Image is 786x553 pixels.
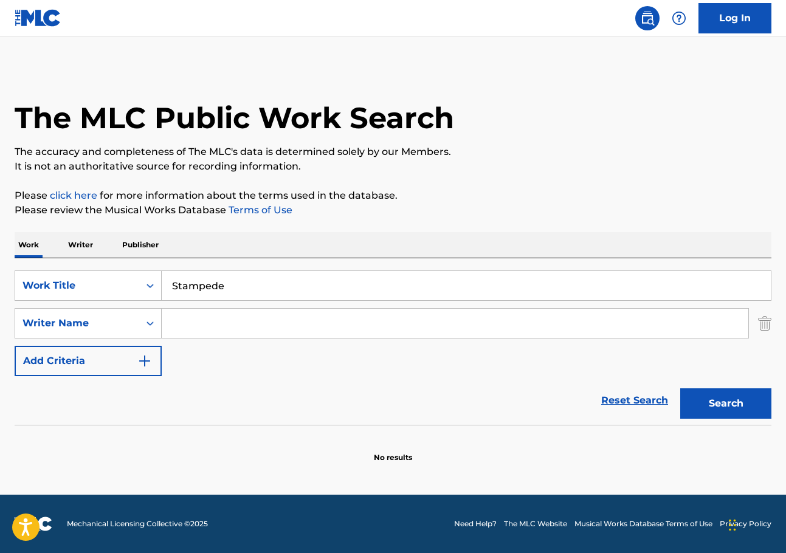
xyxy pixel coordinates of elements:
[15,9,61,27] img: MLC Logo
[137,354,152,368] img: 9d2ae6d4665cec9f34b9.svg
[15,188,771,203] p: Please for more information about the terms used in the database.
[15,100,454,136] h1: The MLC Public Work Search
[729,507,736,543] div: Drag
[226,204,292,216] a: Terms of Use
[64,232,97,258] p: Writer
[15,517,52,531] img: logo
[374,438,412,463] p: No results
[67,518,208,529] span: Mechanical Licensing Collective © 2025
[50,190,97,201] a: click here
[119,232,162,258] p: Publisher
[667,6,691,30] div: Help
[22,278,132,293] div: Work Title
[15,159,771,174] p: It is not an authoritative source for recording information.
[504,518,567,529] a: The MLC Website
[698,3,771,33] a: Log In
[635,6,660,30] a: Public Search
[15,145,771,159] p: The accuracy and completeness of The MLC's data is determined solely by our Members.
[640,11,655,26] img: search
[15,346,162,376] button: Add Criteria
[15,232,43,258] p: Work
[720,518,771,529] a: Privacy Policy
[15,270,771,425] form: Search Form
[725,495,786,553] iframe: Chat Widget
[758,308,771,338] img: Delete Criterion
[574,518,712,529] a: Musical Works Database Terms of Use
[15,203,771,218] p: Please review the Musical Works Database
[454,518,497,529] a: Need Help?
[595,387,674,414] a: Reset Search
[680,388,771,419] button: Search
[672,11,686,26] img: help
[22,316,132,331] div: Writer Name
